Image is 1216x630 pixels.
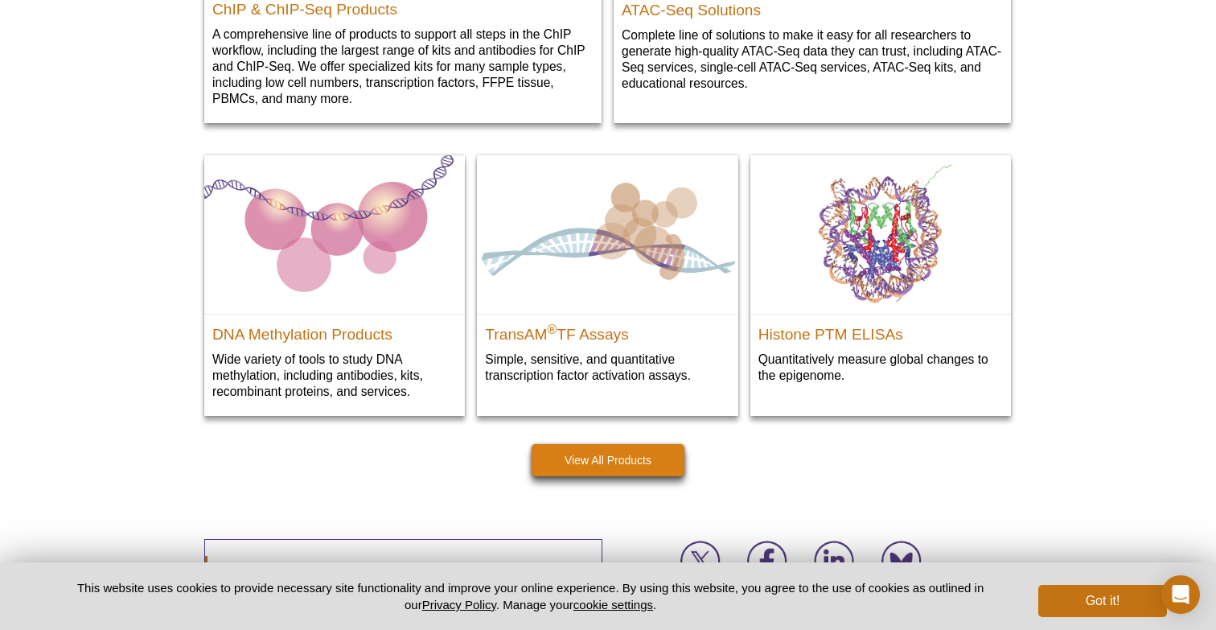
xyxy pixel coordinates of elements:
[204,155,465,416] a: DNA Methylation Products & Services DNA Methylation Products Wide variety of tools to study DNA m...
[1161,575,1200,614] div: Open Intercom Messenger
[212,26,594,107] p: A comprehensive line of products to support all steps in the ChIP workflow, including the largest...
[750,155,1011,314] img: Histone PTM ELISAs
[622,27,1003,92] p: Complete line of solutions to make it easy for all researchers to generate high-quality ATAC-Seq ...
[814,541,854,581] img: Join us on LinkedIn
[205,556,585,580] h3: Sign up to Receive Our Latest Content
[422,598,496,611] a: Privacy Policy
[547,323,557,336] sup: ®
[881,541,922,581] img: Join us on Bluesky
[485,319,729,343] h2: TransAM TF Assays
[573,598,653,611] button: cookie settings
[750,155,1011,400] a: Histone PTM ELISAs Histone PTM ELISAs Quantitatively measure global changes to the epigenome.
[485,351,729,384] p: Simple, sensitive, and quantitative transcription factor activation assays.
[747,541,787,581] img: Join us on Facebook
[477,155,737,400] a: TransAM TransAM®TF Assays Simple, sensitive, and quantitative transcription factor activation ass...
[212,351,457,400] p: Wide variety of tools to study DNA methylation, including antibodies, kits, recombinant proteins,...
[49,579,1012,613] p: This website uses cookies to provide necessary site functionality and improve your online experie...
[532,444,684,476] a: View All Products
[680,541,721,581] img: Join us on X
[1038,585,1167,617] button: Got it!
[477,155,737,314] img: TransAM
[204,155,465,314] img: DNA Methylation Products & Services
[758,319,1003,343] h2: Histone PTM ELISAs
[758,351,1003,384] p: Quantitatively measure global changes to the epigenome.
[212,319,457,343] h2: DNA Methylation Products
